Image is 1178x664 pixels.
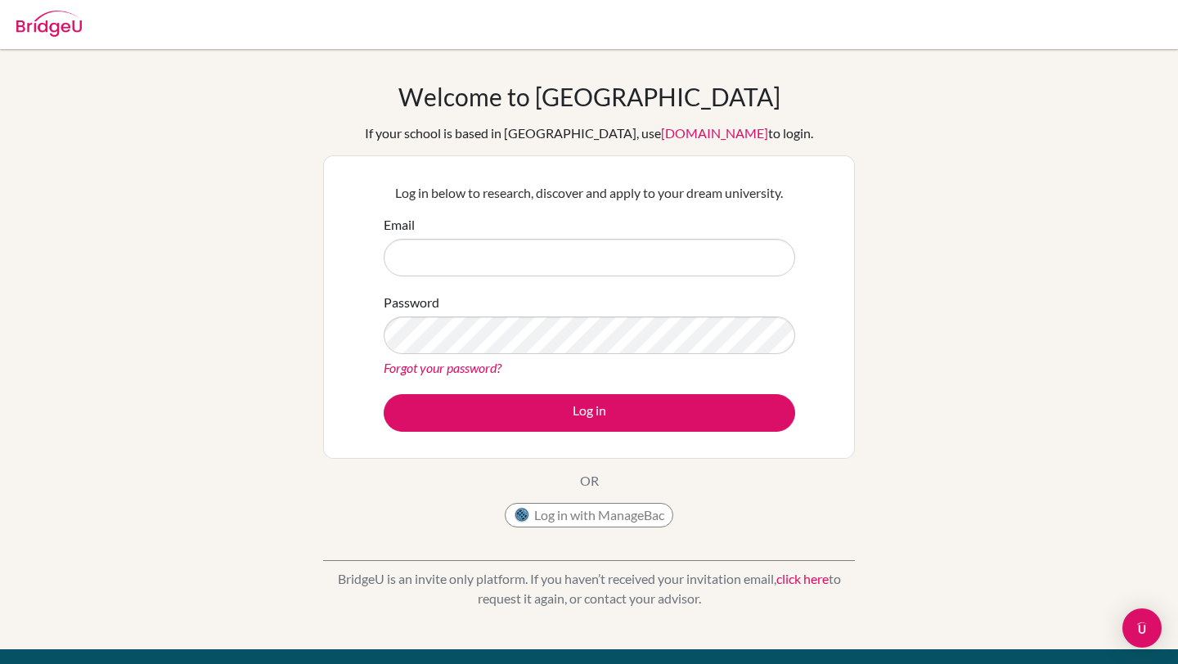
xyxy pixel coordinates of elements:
[16,11,82,37] img: Bridge-U
[661,125,768,141] a: [DOMAIN_NAME]
[398,82,780,111] h1: Welcome to [GEOGRAPHIC_DATA]
[365,123,813,143] div: If your school is based in [GEOGRAPHIC_DATA], use to login.
[776,571,829,586] a: click here
[384,215,415,235] label: Email
[1122,608,1162,648] div: Open Intercom Messenger
[384,360,501,375] a: Forgot your password?
[580,471,599,491] p: OR
[505,503,673,527] button: Log in with ManageBac
[384,183,795,203] p: Log in below to research, discover and apply to your dream university.
[323,569,855,608] p: BridgeU is an invite only platform. If you haven’t received your invitation email, to request it ...
[384,394,795,432] button: Log in
[384,293,439,312] label: Password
